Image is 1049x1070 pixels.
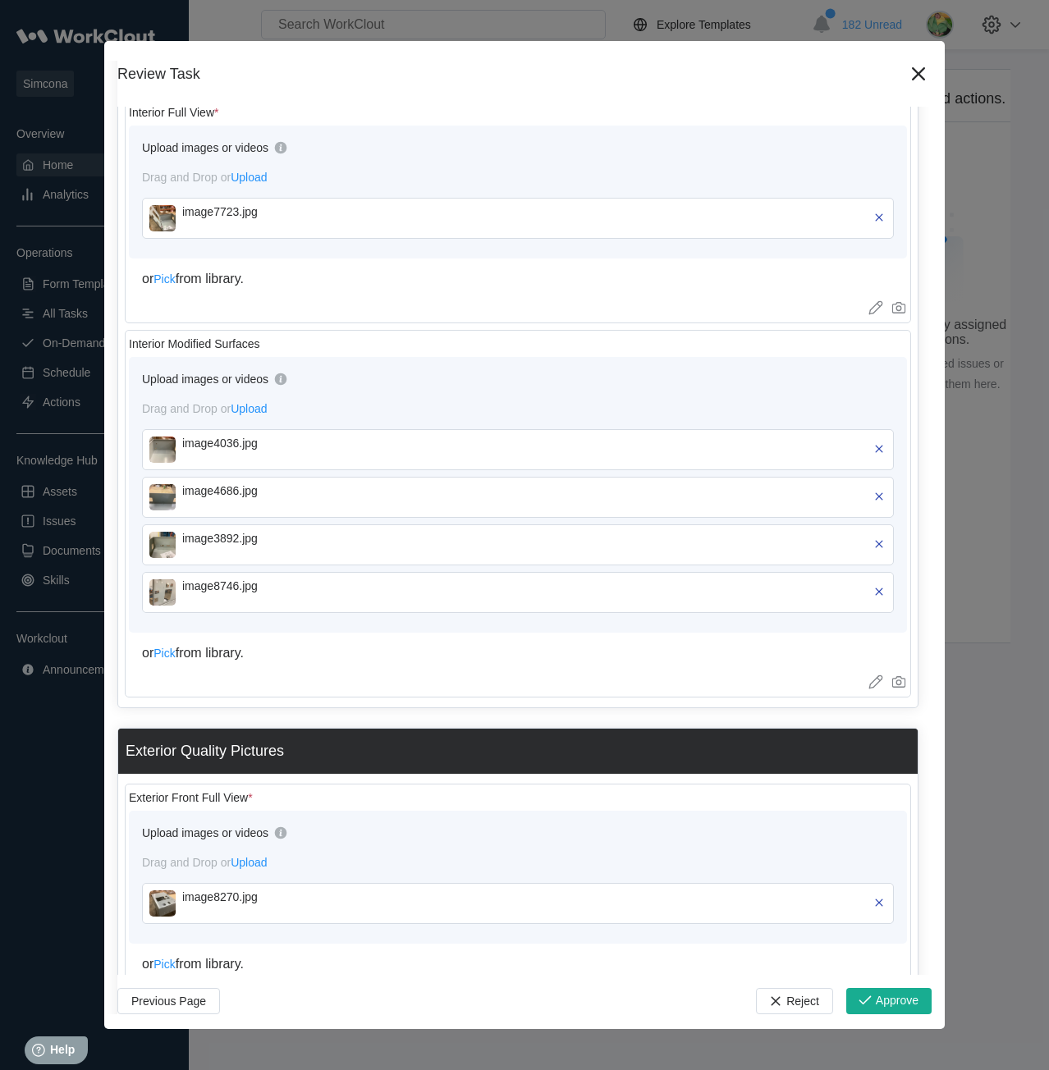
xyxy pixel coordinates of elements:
[142,141,268,154] div: Upload images or videos
[142,957,894,972] div: or from library.
[129,791,253,804] div: Exterior Front Full View
[117,988,220,1014] button: Previous Page
[182,484,371,497] div: image4686.jpg
[876,995,918,1008] span: Approve
[153,272,175,286] span: Pick
[142,856,268,869] span: Drag and Drop or
[149,437,176,463] img: image4036.jpg
[182,579,371,592] div: image8746.jpg
[231,856,267,869] span: Upload
[149,484,176,510] img: image4686.jpg
[786,995,819,1007] span: Reject
[142,646,894,661] div: or from library.
[153,647,175,660] span: Pick
[149,205,176,231] img: image7723.jpg
[142,373,268,386] div: Upload images or videos
[142,171,268,184] span: Drag and Drop or
[117,66,905,83] div: Review Task
[129,106,218,119] div: Interior Full View
[182,532,371,545] div: image3892.jpg
[126,743,284,760] div: Exterior Quality Pictures
[131,995,206,1007] span: Previous Page
[142,402,268,415] span: Drag and Drop or
[149,890,176,917] img: image8270.jpg
[846,988,932,1014] button: Approve
[129,337,260,350] div: Interior Modified Surfaces
[149,579,176,606] img: image8746.jpg
[142,826,268,839] div: Upload images or videos
[231,171,267,184] span: Upload
[142,272,894,286] div: or from library.
[182,205,371,218] div: image7723.jpg
[182,890,371,903] div: image8270.jpg
[231,402,267,415] span: Upload
[756,988,833,1014] button: Reject
[153,958,175,971] span: Pick
[182,437,371,450] div: image4036.jpg
[149,532,176,558] img: image3892.jpg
